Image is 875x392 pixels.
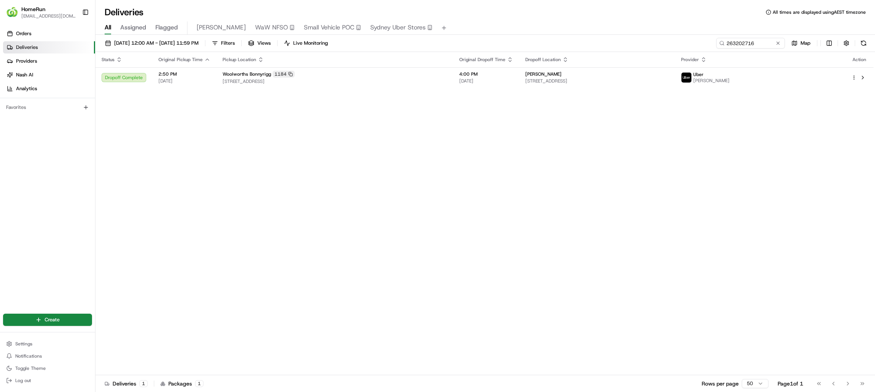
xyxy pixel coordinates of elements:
span: Sydney Uber Stores [370,23,426,32]
button: Refresh [858,38,869,49]
span: Settings [15,341,32,347]
span: 4:00 PM [459,71,513,77]
span: [STREET_ADDRESS] [223,78,447,84]
span: Log out [15,377,31,384]
div: 1 [195,380,203,387]
div: Packages [160,380,203,387]
button: Create [3,314,92,326]
span: [PERSON_NAME] [693,78,730,84]
div: Favorites [3,101,92,113]
span: Toggle Theme [15,365,46,371]
div: Deliveries [105,380,148,387]
span: Original Pickup Time [158,57,203,63]
span: [DATE] [459,78,513,84]
button: Log out [3,375,92,386]
button: Live Monitoring [281,38,331,49]
span: [DATE] [158,78,210,84]
button: Filters [208,38,238,49]
span: Original Dropoff Time [459,57,505,63]
span: All [105,23,111,32]
span: 2:50 PM [158,71,210,77]
button: Settings [3,339,92,349]
span: Map [801,40,810,47]
button: HomeRun [21,5,45,13]
span: Views [257,40,271,47]
span: Providers [16,58,37,65]
img: HomeRun [6,6,18,18]
button: HomeRunHomeRun[EMAIL_ADDRESS][DOMAIN_NAME] [3,3,79,21]
a: Analytics [3,83,95,95]
span: Filters [221,40,235,47]
span: All times are displayed using AEST timezone [773,9,866,15]
div: 1184 [273,71,295,78]
span: Nash AI [16,71,33,78]
span: Small Vehicle POC [304,23,354,32]
span: Pickup Location [223,57,256,63]
span: [STREET_ADDRESS] [525,78,668,84]
p: Rows per page [702,380,739,387]
a: Deliveries [3,41,95,53]
div: 1 [139,380,148,387]
button: Notifications [3,351,92,361]
span: Woolworths Bonnyrigg [223,71,271,77]
h1: Deliveries [105,6,144,18]
input: Type to search [716,38,785,49]
span: Assigned [120,23,146,32]
img: uber-new-logo.jpeg [681,73,691,83]
a: Providers [3,55,95,67]
span: Deliveries [16,44,38,51]
span: Live Monitoring [293,40,328,47]
span: Analytics [16,85,37,92]
span: Create [45,316,60,323]
span: [PERSON_NAME] [525,71,562,77]
span: Status [102,57,115,63]
a: Nash AI [3,69,95,81]
button: Views [245,38,274,49]
span: Provider [681,57,699,63]
span: [DATE] 12:00 AM - [DATE] 11:59 PM [114,40,199,47]
span: Notifications [15,353,42,359]
button: Map [788,38,814,49]
span: Flagged [155,23,178,32]
span: Uber [693,71,704,78]
div: Page 1 of 1 [778,380,803,387]
button: [DATE] 12:00 AM - [DATE] 11:59 PM [102,38,202,49]
button: [EMAIL_ADDRESS][DOMAIN_NAME] [21,13,76,19]
a: Orders [3,28,95,40]
span: [PERSON_NAME] [197,23,246,32]
span: WaW NFSO [255,23,288,32]
div: Action [851,57,867,63]
span: Orders [16,30,31,37]
button: Toggle Theme [3,363,92,374]
span: Dropoff Location [525,57,561,63]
